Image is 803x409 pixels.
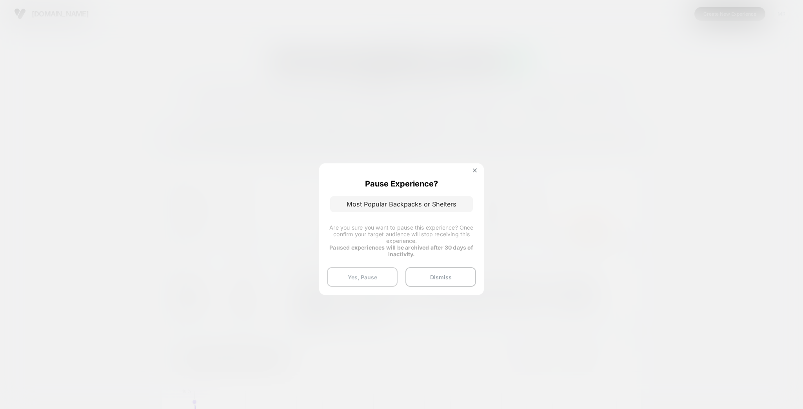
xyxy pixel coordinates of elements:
p: Pause Experience? [365,179,438,188]
button: Yes, Pause [327,267,398,287]
p: Most Popular Backpacks or Shelters [330,196,473,212]
strong: Paused experiences will be archived after 30 days of inactivity. [329,244,473,257]
span: Are you sure you want to pause this experience? Once confirm your target audience will stop recei... [329,224,473,244]
button: Dismiss [405,267,476,287]
img: close [473,168,477,172]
